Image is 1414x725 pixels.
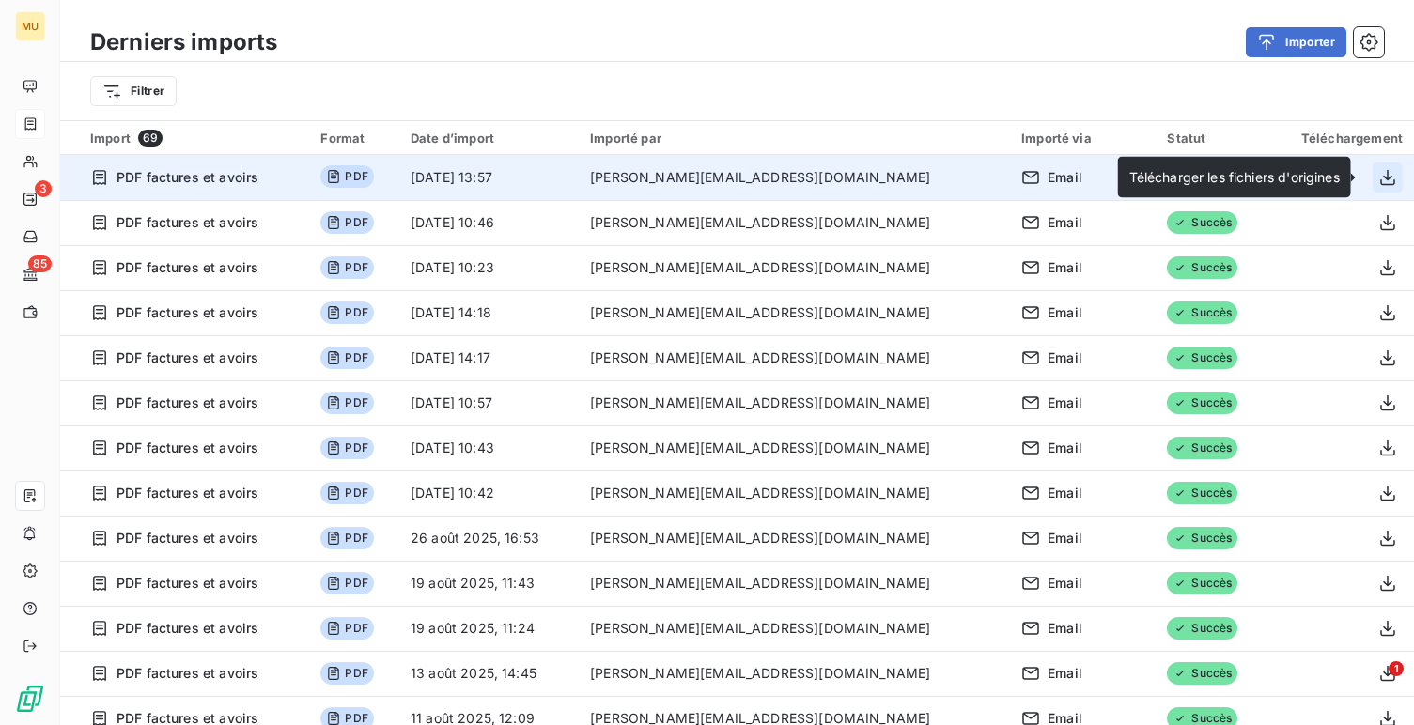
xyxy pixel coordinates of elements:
span: PDF factures et avoirs [117,529,258,548]
span: Succès [1167,482,1237,504]
div: Date d’import [411,131,567,146]
td: 19 août 2025, 11:43 [399,561,579,606]
span: Succès [1167,437,1237,459]
span: PDF [320,437,373,459]
td: [PERSON_NAME][EMAIL_ADDRESS][DOMAIN_NAME] [579,516,1010,561]
div: Importé via [1021,131,1144,146]
span: Email [1048,213,1082,232]
td: [PERSON_NAME][EMAIL_ADDRESS][DOMAIN_NAME] [579,470,1010,516]
button: Importer [1246,27,1346,57]
span: PDF [320,617,373,640]
span: PDF [320,256,373,279]
span: 69 [138,130,163,147]
span: Email [1048,529,1082,548]
span: 85 [28,255,52,272]
span: PDF factures et avoirs [117,258,258,277]
span: PDF [320,392,373,414]
span: PDF factures et avoirs [117,439,258,457]
span: Succès [1167,301,1237,324]
span: Succès [1167,527,1237,549]
span: PDF [320,662,373,685]
span: Email [1048,258,1082,277]
h3: Derniers imports [90,25,277,59]
div: Import [90,130,298,147]
span: Succès [1167,256,1237,279]
span: PDF factures et avoirs [117,168,258,187]
span: PDF factures et avoirs [117,619,258,638]
td: [DATE] 14:17 [399,335,579,380]
td: 26 août 2025, 16:53 [399,516,579,561]
span: Email [1048,348,1082,367]
td: [DATE] 10:43 [399,425,579,470]
td: [DATE] 10:23 [399,245,579,290]
span: Email [1048,303,1082,322]
span: Email [1048,484,1082,502]
span: Succès [1167,617,1237,640]
span: Télécharger les fichiers d'origines [1129,169,1340,185]
span: PDF [320,301,373,324]
span: PDF [320,211,373,234]
span: PDF factures et avoirs [117,574,258,593]
span: PDF [320,347,373,369]
div: MU [15,11,45,41]
td: [PERSON_NAME][EMAIL_ADDRESS][DOMAIN_NAME] [579,380,1010,425]
span: Email [1048,664,1082,683]
td: [PERSON_NAME][EMAIL_ADDRESS][DOMAIN_NAME] [579,561,1010,606]
span: PDF factures et avoirs [117,484,258,502]
span: Succès [1167,392,1237,414]
div: Format [320,131,388,146]
td: [PERSON_NAME][EMAIL_ADDRESS][DOMAIN_NAME] [579,290,1010,335]
span: Email [1048,574,1082,593]
td: [DATE] 13:57 [399,155,579,200]
span: Succès [1167,211,1237,234]
td: [PERSON_NAME][EMAIL_ADDRESS][DOMAIN_NAME] [579,155,1010,200]
span: PDF [320,165,373,188]
span: Succès [1167,572,1237,594]
img: Logo LeanPay [15,684,45,714]
span: Succès [1167,662,1237,685]
td: [PERSON_NAME][EMAIL_ADDRESS][DOMAIN_NAME] [579,606,1010,651]
td: [DATE] 10:42 [399,470,579,516]
td: 13 août 2025, 14:45 [399,651,579,696]
td: 19 août 2025, 11:24 [399,606,579,651]
span: 3 [35,180,52,197]
td: [PERSON_NAME][EMAIL_ADDRESS][DOMAIN_NAME] [579,651,1010,696]
td: [DATE] 14:18 [399,290,579,335]
span: PDF factures et avoirs [117,213,258,232]
td: [DATE] 10:46 [399,200,579,245]
td: [DATE] 10:57 [399,380,579,425]
div: Téléchargement [1278,131,1403,146]
span: 1 [1389,661,1404,676]
td: [PERSON_NAME][EMAIL_ADDRESS][DOMAIN_NAME] [579,335,1010,380]
span: Email [1048,439,1082,457]
span: Succès [1167,347,1237,369]
span: PDF factures et avoirs [117,303,258,322]
span: PDF factures et avoirs [117,393,258,412]
button: Filtrer [90,76,177,106]
iframe: Intercom live chat [1350,661,1395,706]
td: [PERSON_NAME][EMAIL_ADDRESS][DOMAIN_NAME] [579,245,1010,290]
span: Email [1048,393,1082,412]
span: PDF factures et avoirs [117,348,258,367]
span: Email [1048,168,1082,187]
td: [PERSON_NAME][EMAIL_ADDRESS][DOMAIN_NAME] [579,200,1010,245]
span: PDF [320,527,373,549]
td: [PERSON_NAME][EMAIL_ADDRESS][DOMAIN_NAME] [579,425,1010,470]
span: PDF [320,482,373,504]
div: Importé par [590,131,999,146]
span: PDF factures et avoirs [117,664,258,683]
span: Email [1048,619,1082,638]
div: Statut [1167,131,1255,146]
span: PDF [320,572,373,594]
